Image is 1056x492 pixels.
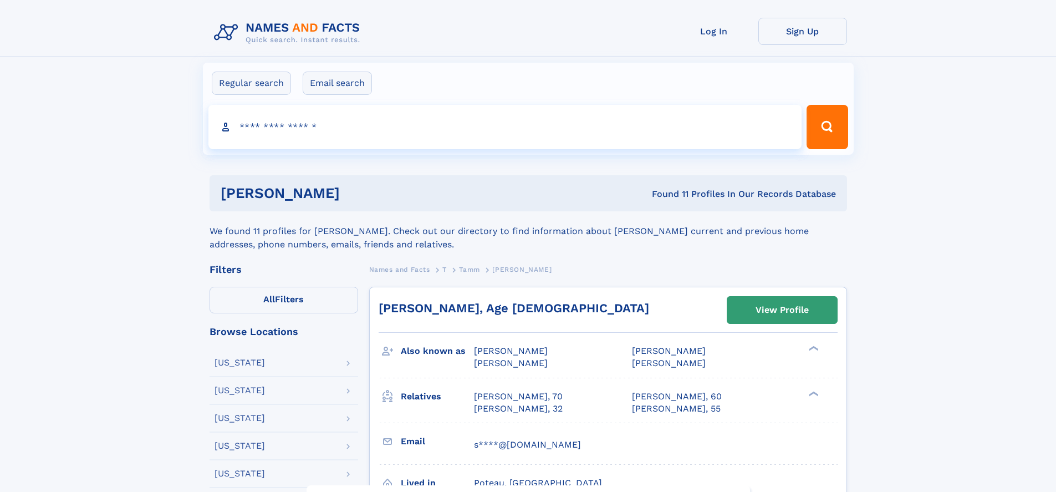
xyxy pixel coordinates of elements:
[215,442,265,450] div: [US_STATE]
[474,478,602,488] span: Poteau, [GEOGRAPHIC_DATA]
[369,262,430,276] a: Names and Facts
[632,390,722,403] a: [PERSON_NAME], 60
[632,346,706,356] span: [PERSON_NAME]
[208,105,802,149] input: search input
[401,342,474,361] h3: Also known as
[756,297,809,323] div: View Profile
[632,403,721,415] a: [PERSON_NAME], 55
[215,386,265,395] div: [US_STATE]
[474,390,563,403] a: [PERSON_NAME], 70
[670,18,758,45] a: Log In
[210,211,847,251] div: We found 11 profiles for [PERSON_NAME]. Check out our directory to find information about [PERSON...
[221,186,496,200] h1: [PERSON_NAME]
[210,265,358,275] div: Filters
[263,294,275,305] span: All
[807,105,848,149] button: Search Button
[806,390,819,397] div: ❯
[442,262,447,276] a: T
[459,266,479,273] span: Tamm
[210,287,358,313] label: Filters
[806,345,819,352] div: ❯
[215,358,265,367] div: [US_STATE]
[401,387,474,406] h3: Relatives
[303,72,372,95] label: Email search
[212,72,291,95] label: Regular search
[210,327,358,337] div: Browse Locations
[632,358,706,368] span: [PERSON_NAME]
[210,18,369,48] img: Logo Names and Facts
[727,297,837,323] a: View Profile
[442,266,447,273] span: T
[474,403,563,415] a: [PERSON_NAME], 32
[215,469,265,478] div: [US_STATE]
[459,262,479,276] a: Tamm
[215,414,265,423] div: [US_STATE]
[496,188,836,200] div: Found 11 Profiles In Our Records Database
[758,18,847,45] a: Sign Up
[474,358,548,368] span: [PERSON_NAME]
[474,346,548,356] span: [PERSON_NAME]
[379,301,649,315] a: [PERSON_NAME], Age [DEMOGRAPHIC_DATA]
[401,432,474,451] h3: Email
[492,266,552,273] span: [PERSON_NAME]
